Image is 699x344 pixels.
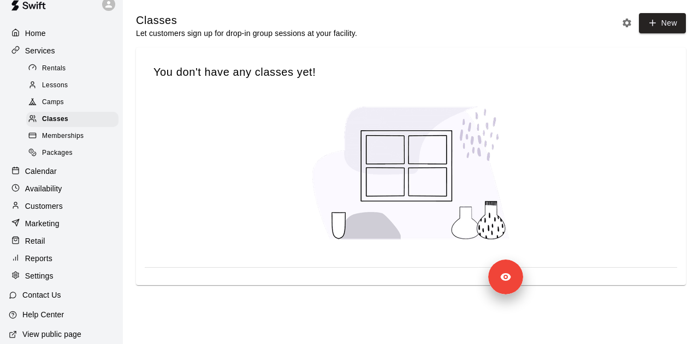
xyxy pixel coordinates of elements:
a: Camps [26,94,123,111]
a: Memberships [26,128,123,145]
div: Memberships [26,129,119,144]
button: Classes settings [619,15,635,31]
a: Reports [9,250,114,267]
img: No lessons created [302,96,520,250]
p: Contact Us [22,289,61,300]
p: Retail [25,236,45,246]
p: Calendar [25,166,57,177]
button: New [639,13,686,33]
p: Help Center [22,309,64,320]
span: Lessons [42,80,68,91]
a: Customers [9,198,114,214]
p: Customers [25,201,63,212]
p: Home [25,28,46,39]
a: Marketing [9,215,114,232]
span: Memberships [42,131,84,142]
h5: Classes [136,13,357,28]
a: Packages [26,145,123,162]
a: Services [9,43,114,59]
p: View public page [22,329,81,340]
a: Availability [9,180,114,197]
p: Let customers sign up for drop-in group sessions at your facility. [136,28,357,39]
a: Retail [9,233,114,249]
a: Rentals [26,60,123,77]
span: Packages [42,148,73,159]
span: You don't have any classes yet! [153,65,668,80]
a: Home [9,25,114,41]
div: Classes [26,112,119,127]
a: Lessons [26,77,123,94]
div: Camps [26,95,119,110]
div: Lessons [26,78,119,93]
span: Classes [42,114,68,125]
span: Camps [42,97,64,108]
div: Rentals [26,61,119,76]
p: Reports [25,253,52,264]
a: Calendar [9,163,114,179]
a: Settings [9,268,114,284]
div: Packages [26,146,119,161]
a: Classes [26,111,123,128]
span: Rentals [42,63,66,74]
p: Marketing [25,218,60,229]
p: Settings [25,270,54,281]
p: Services [25,45,55,56]
p: Availability [25,183,62,194]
